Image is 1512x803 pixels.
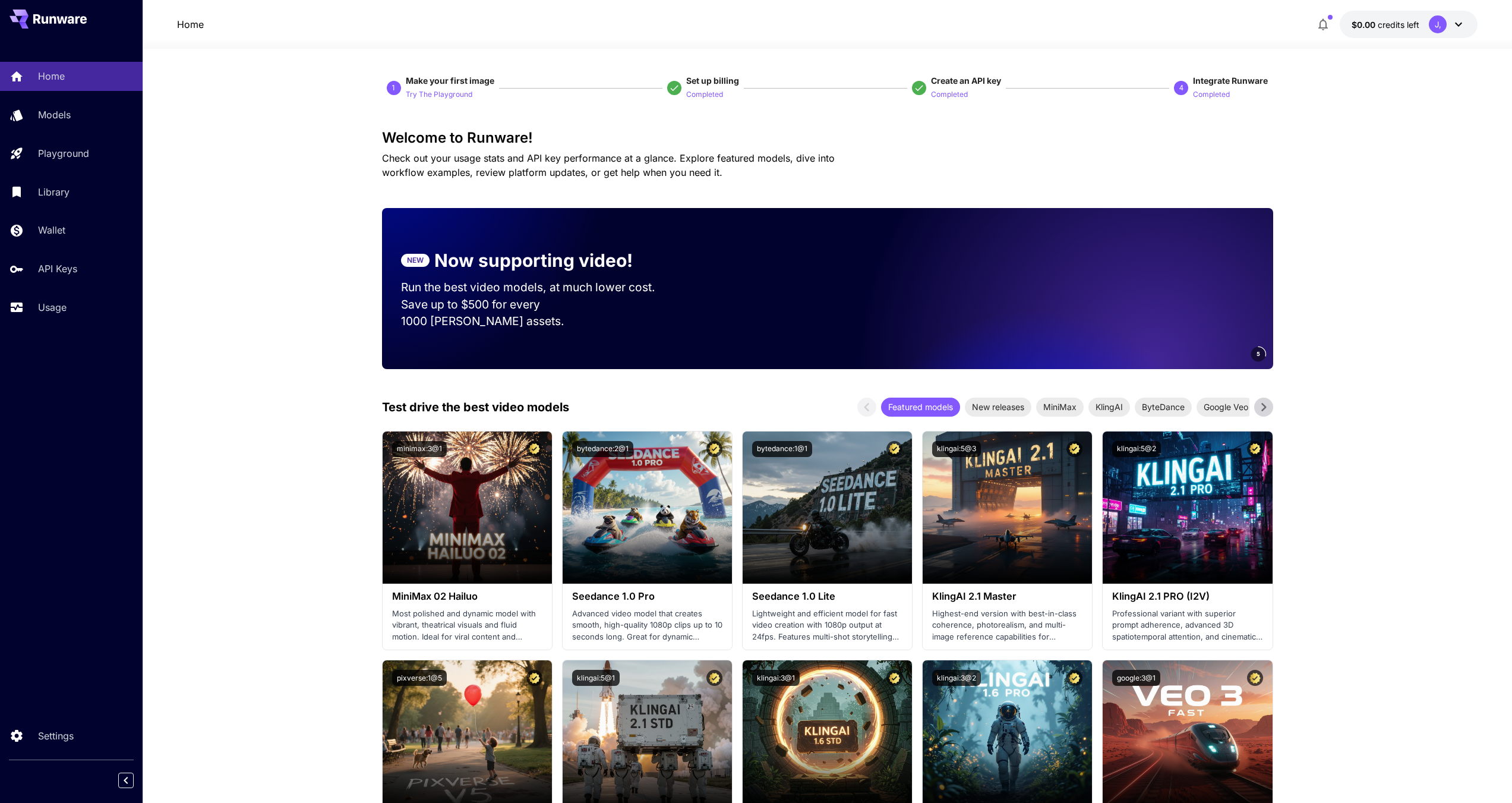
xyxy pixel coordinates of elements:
p: Test drive the best video models [382,398,569,416]
button: Certified Model – Vetted for best performance and includes a commercial license. [706,670,722,686]
span: Set up billing [686,75,739,86]
button: Certified Model – Vetted for best performance and includes a commercial license. [1247,441,1263,457]
span: ByteDance [1135,401,1192,413]
span: Make your first image [406,75,494,86]
button: Certified Model – Vetted for best performance and includes a commercial license. [1066,670,1082,686]
p: Wallet [38,223,65,237]
h3: MiniMax 02 Hailuo [392,591,542,602]
p: Lightweight and efficient model for fast video creation with 1080p output at 24fps. Features mult... [752,608,902,643]
p: Usage [38,300,67,314]
p: 1 [392,83,396,93]
span: Google Veo [1197,401,1255,413]
button: Certified Model – Vetted for best performance and includes a commercial license. [886,441,902,457]
p: Professional variant with superior prompt adherence, advanced 3D spatiotemporal attention, and ci... [1112,608,1262,643]
div: MiniMax [1036,398,1084,417]
span: MiniMax [1036,401,1084,413]
div: Google Veo [1197,398,1255,417]
a: Home [177,17,204,32]
h3: Seedance 1.0 Lite [752,591,902,602]
span: Check out your usage stats and API key performance at a glance. Explore featured models, dive int... [382,152,835,178]
div: $0.00 [1352,18,1419,31]
span: KlingAI [1088,401,1130,413]
button: klingai:5@1 [572,670,620,686]
p: Highest-end version with best-in-class coherence, photorealism, and multi-image reference capabil... [932,608,1082,643]
div: Featured models [881,398,960,417]
h3: Seedance 1.0 Pro [572,591,722,602]
img: alt [563,432,732,584]
span: 5 [1257,349,1260,358]
p: Models [38,108,71,122]
span: $0.00 [1352,20,1378,30]
span: Integrate Runware [1193,75,1268,86]
button: klingai:3@2 [932,670,981,686]
button: Completed [686,87,723,101]
div: J, [1429,15,1447,33]
span: New releases [965,401,1031,413]
p: Most polished and dynamic model with vibrant, theatrical visuals and fluid motion. Ideal for vira... [392,608,542,643]
img: alt [923,432,1092,584]
p: Advanced video model that creates smooth, high-quality 1080p clips up to 10 seconds long. Great f... [572,608,722,643]
span: Create an API key [931,75,1001,86]
button: Completed [1193,87,1230,101]
button: google:3@1 [1112,670,1160,686]
button: minimax:3@1 [392,441,447,457]
h3: Welcome to Runware! [382,130,1273,146]
button: bytedance:1@1 [752,441,812,457]
span: credits left [1378,20,1419,30]
button: Certified Model – Vetted for best performance and includes a commercial license. [1247,670,1263,686]
p: Home [38,69,65,83]
p: Completed [931,89,968,100]
p: Now supporting video! [434,247,633,274]
button: Certified Model – Vetted for best performance and includes a commercial license. [526,441,542,457]
button: Certified Model – Vetted for best performance and includes a commercial license. [886,670,902,686]
button: Certified Model – Vetted for best performance and includes a commercial license. [526,670,542,686]
h3: KlingAI 2.1 Master [932,591,1082,602]
button: Collapse sidebar [118,773,134,788]
div: KlingAI [1088,398,1130,417]
button: Certified Model – Vetted for best performance and includes a commercial license. [706,441,722,457]
p: Completed [686,89,723,100]
button: Completed [931,87,968,101]
p: Save up to $500 for every 1000 [PERSON_NAME] assets. [401,296,678,330]
button: bytedance:2@1 [572,441,633,457]
div: New releases [965,398,1031,417]
p: Try The Playground [406,89,472,100]
div: Collapse sidebar [127,770,143,791]
img: alt [1103,432,1272,584]
p: Settings [38,729,74,743]
button: Certified Model – Vetted for best performance and includes a commercial license. [1066,441,1082,457]
img: alt [383,432,552,584]
p: Library [38,185,70,199]
h3: KlingAI 2.1 PRO (I2V) [1112,591,1262,602]
button: Try The Playground [406,87,472,101]
button: $0.00J, [1340,11,1478,38]
p: Completed [1193,89,1230,100]
p: 4 [1179,83,1183,93]
p: API Keys [38,262,77,276]
p: Playground [38,146,89,160]
p: Run the best video models, at much lower cost. [401,279,678,296]
button: klingai:5@2 [1112,441,1161,457]
nav: breadcrumb [177,17,204,32]
button: klingai:3@1 [752,670,800,686]
div: ByteDance [1135,398,1192,417]
p: NEW [407,255,424,266]
button: klingai:5@3 [932,441,981,457]
span: Featured models [881,401,960,413]
button: pixverse:1@5 [392,670,447,686]
img: alt [743,432,912,584]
